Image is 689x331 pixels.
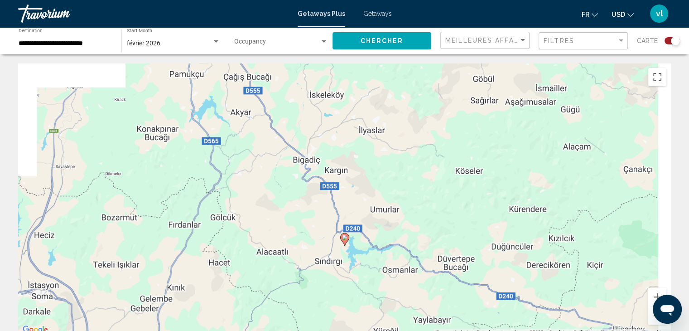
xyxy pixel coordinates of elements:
[647,4,671,23] button: User Menu
[332,32,431,49] button: Chercher
[648,288,666,306] button: Zoom avant
[127,39,160,47] span: février 2026
[612,8,634,21] button: Change currency
[445,37,531,44] span: Meilleures affaires
[582,11,589,18] span: fr
[582,8,598,21] button: Change language
[656,9,663,18] span: vl
[544,37,574,44] span: Filtres
[648,68,666,86] button: Passer en plein écran
[363,10,392,17] a: Getaways
[648,307,666,325] button: Zoom arrière
[539,32,628,50] button: Filter
[612,11,625,18] span: USD
[445,37,527,44] mat-select: Sort by
[18,5,289,23] a: Travorium
[361,38,404,45] span: Chercher
[653,295,682,324] iframe: Bouton de lancement de la fenêtre de messagerie
[298,10,345,17] a: Getaways Plus
[637,34,658,47] span: Carte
